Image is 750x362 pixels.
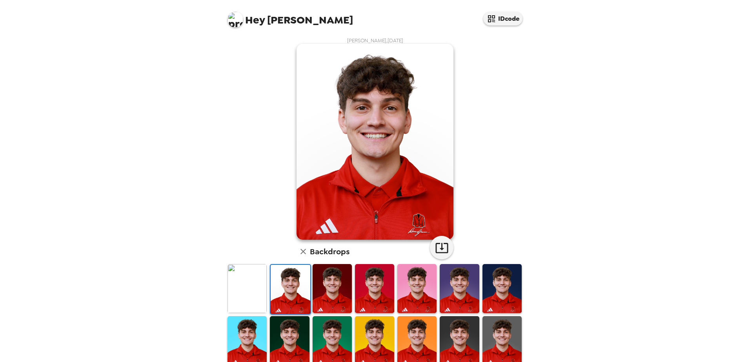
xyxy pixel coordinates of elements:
[297,44,453,240] img: user
[310,245,350,258] h6: Backdrops
[483,12,522,25] button: IDcode
[228,12,243,27] img: profile pic
[347,37,403,44] span: [PERSON_NAME] , [DATE]
[228,8,353,25] span: [PERSON_NAME]
[228,264,267,313] img: Original
[245,13,265,27] span: Hey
